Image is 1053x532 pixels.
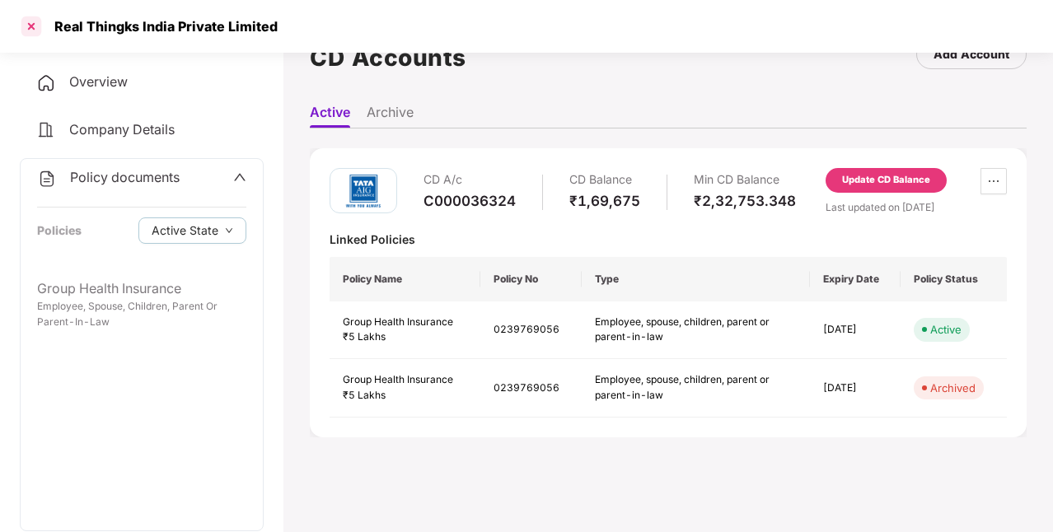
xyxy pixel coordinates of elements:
[842,173,930,188] div: Update CD Balance
[930,321,962,338] div: Active
[343,389,386,401] span: ₹5 Lakhs
[582,257,810,301] th: Type
[480,257,582,301] th: Policy No
[595,372,776,404] div: Employee, spouse, children, parent or parent-in-law
[233,170,246,184] span: up
[37,222,82,240] div: Policies
[69,121,175,138] span: Company Details
[343,315,467,330] div: Group Health Insurance
[330,257,480,301] th: Policy Name
[930,380,976,396] div: Archived
[37,278,246,299] div: Group Health Insurance
[810,359,901,418] td: [DATE]
[810,257,901,301] th: Expiry Date
[980,168,1007,194] button: ellipsis
[37,169,57,189] img: svg+xml;base64,PHN2ZyB4bWxucz0iaHR0cDovL3d3dy53My5vcmcvMjAwMC9zdmciIHdpZHRoPSIyNCIgaGVpZ2h0PSIyNC...
[343,372,467,388] div: Group Health Insurance
[69,73,128,90] span: Overview
[981,175,1006,188] span: ellipsis
[934,45,1009,63] div: Add Account
[810,301,901,360] td: [DATE]
[826,199,1007,215] div: Last updated on [DATE]
[330,231,1007,247] div: Linked Policies
[339,166,388,216] img: tatag.png
[569,192,640,210] div: ₹1,69,675
[44,18,278,35] div: Real Thingks India Private Limited
[36,73,56,93] img: svg+xml;base64,PHN2ZyB4bWxucz0iaHR0cDovL3d3dy53My5vcmcvMjAwMC9zdmciIHdpZHRoPSIyNCIgaGVpZ2h0PSIyNC...
[152,222,218,240] span: Active State
[901,257,1007,301] th: Policy Status
[36,120,56,140] img: svg+xml;base64,PHN2ZyB4bWxucz0iaHR0cDovL3d3dy53My5vcmcvMjAwMC9zdmciIHdpZHRoPSIyNCIgaGVpZ2h0PSIyNC...
[480,359,582,418] td: 0239769056
[694,168,796,192] div: Min CD Balance
[569,168,640,192] div: CD Balance
[343,330,386,343] span: ₹5 Lakhs
[424,192,516,210] div: C000036324
[595,315,776,346] div: Employee, spouse, children, parent or parent-in-law
[310,40,466,76] h1: CD Accounts
[424,168,516,192] div: CD A/c
[138,217,246,244] button: Active Statedown
[367,104,414,128] li: Archive
[37,299,246,330] div: Employee, Spouse, Children, Parent Or Parent-In-Law
[310,104,350,128] li: Active
[70,169,180,185] span: Policy documents
[480,301,582,360] td: 0239769056
[225,226,233,236] span: down
[694,192,796,210] div: ₹2,32,753.348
